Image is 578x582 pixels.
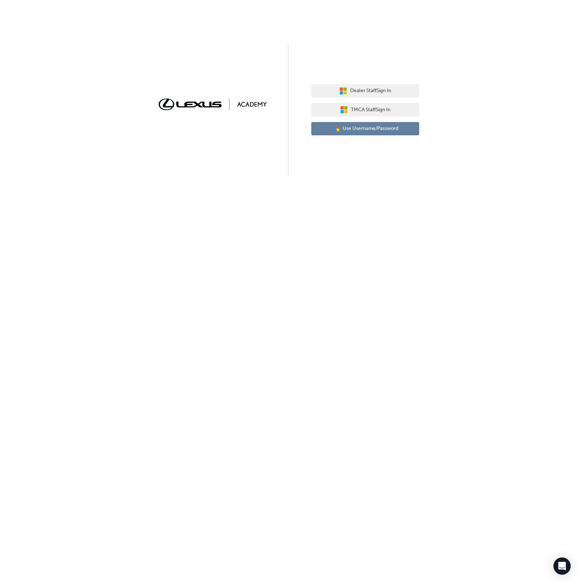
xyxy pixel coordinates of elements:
[343,125,399,133] span: Use Username/Password
[351,106,390,114] span: TMCA Staff Sign In
[311,103,419,117] button: TMCA StaffSign In
[159,99,267,110] img: Trak
[350,87,391,95] span: Dealer Staff Sign In
[311,84,419,98] button: Dealer StaffSign In
[554,558,571,575] div: Open Intercom Messenger
[311,122,419,136] button: Use Username/Password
